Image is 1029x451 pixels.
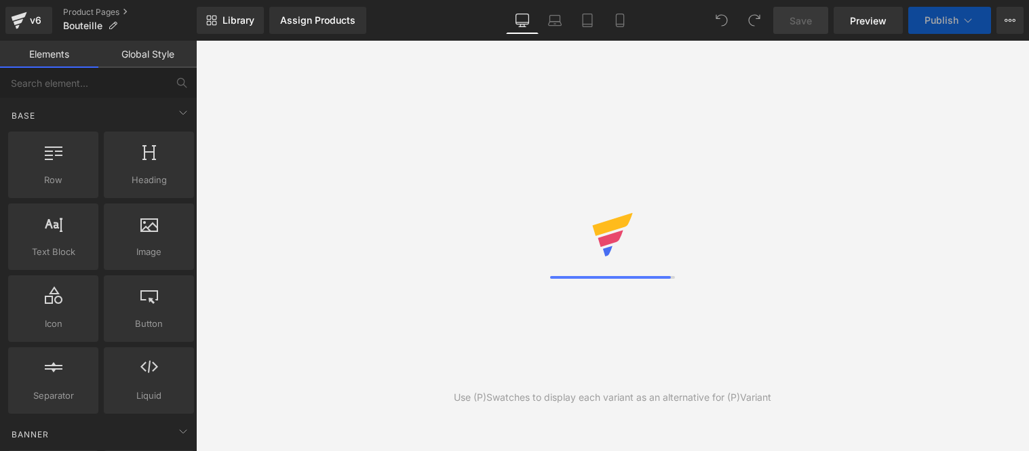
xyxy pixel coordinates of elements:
button: Redo [741,7,768,34]
span: Button [108,317,190,331]
button: Publish [908,7,991,34]
a: Desktop [506,7,539,34]
span: Liquid [108,389,190,403]
a: Tablet [571,7,604,34]
span: Separator [12,389,94,403]
span: Save [790,14,812,28]
a: Laptop [539,7,571,34]
div: v6 [27,12,44,29]
span: Image [108,245,190,259]
span: Bouteille [63,20,102,31]
a: Mobile [604,7,636,34]
div: Assign Products [280,15,355,26]
button: Undo [708,7,735,34]
button: More [996,7,1024,34]
span: Text Block [12,245,94,259]
span: Publish [925,15,958,26]
div: Use (P)Swatches to display each variant as an alternative for (P)Variant [454,390,771,405]
span: Row [12,173,94,187]
a: Product Pages [63,7,197,18]
a: Preview [834,7,903,34]
span: Library [222,14,254,26]
a: Global Style [98,41,197,68]
a: v6 [5,7,52,34]
span: Icon [12,317,94,331]
span: Heading [108,173,190,187]
span: Base [10,109,37,122]
span: Banner [10,428,50,441]
span: Preview [850,14,887,28]
a: New Library [197,7,264,34]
